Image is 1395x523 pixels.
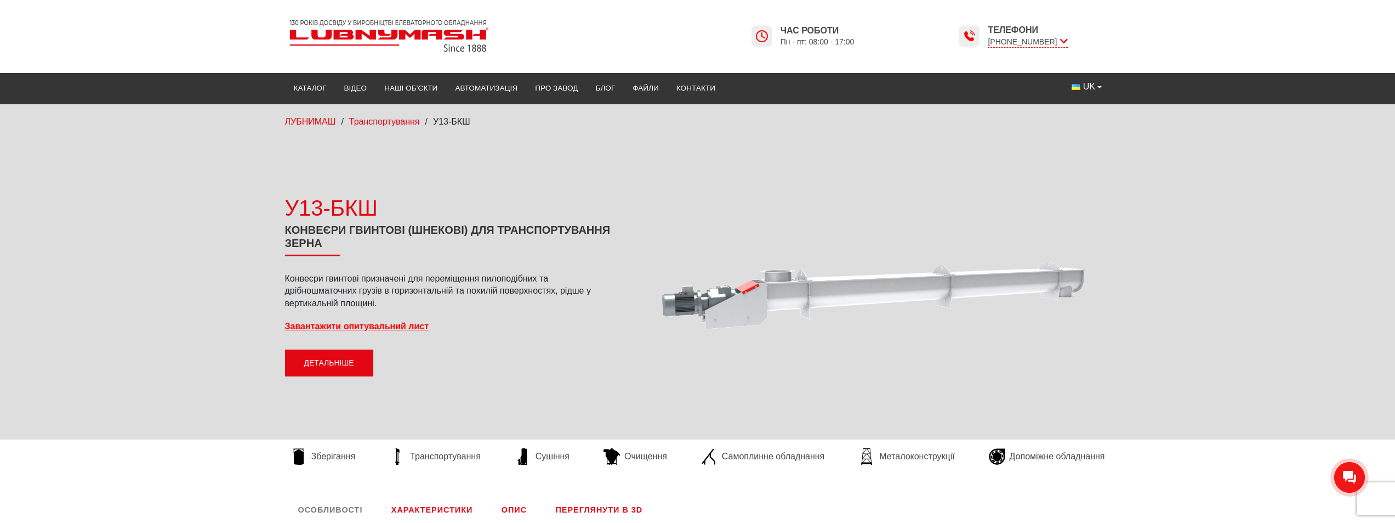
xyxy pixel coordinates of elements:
[285,273,619,310] p: Конвеєри гвинтові призначені для переміщення пилоподібних та дрібношматочних грузів в горизонталь...
[988,36,1067,48] span: [PHONE_NUMBER]
[624,451,667,463] span: Очищення
[335,76,376,100] a: Відео
[1072,84,1080,90] img: Українська
[285,193,619,223] div: У13-БКШ
[988,24,1067,36] span: Телефони
[668,76,724,100] a: Контакти
[285,223,619,256] h1: Конвеєри гвинтові (шнекові) для транспортування зерна
[1010,451,1105,463] span: Допоміжне обладнання
[285,76,335,100] a: Каталог
[879,451,954,463] span: Металоконструкції
[963,30,976,43] img: Lubnymash time icon
[446,76,526,100] a: Автоматизація
[285,15,493,57] img: Lubnymash
[755,30,768,43] img: Lubnymash time icon
[781,37,855,47] span: Пн - пт: 08:00 - 17:00
[285,117,336,126] a: ЛУБНИМАШ
[341,117,343,126] span: /
[853,448,960,465] a: Металоконструкції
[285,448,361,465] a: Зберігання
[722,451,824,463] span: Самоплинне обладнання
[375,76,446,100] a: Наші об’єкти
[526,76,587,100] a: Про завод
[624,76,668,100] a: Файли
[1063,76,1110,97] button: UK
[536,451,570,463] span: Сушіння
[587,76,624,100] a: Блог
[410,451,481,463] span: Транспортування
[285,350,373,377] a: Детальніше
[349,117,420,126] a: Транспортування
[425,117,428,126] span: /
[285,322,429,331] a: Завантажити опитувальний лист
[384,448,486,465] a: Транспортування
[781,25,855,37] span: Час роботи
[983,448,1111,465] a: Допоміжне обладнання
[509,448,575,465] a: Сушіння
[598,448,673,465] a: Очищення
[1083,81,1095,93] span: UK
[433,117,470,126] span: У13-БКШ
[311,451,356,463] span: Зберігання
[696,448,830,465] a: Самоплинне обладнання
